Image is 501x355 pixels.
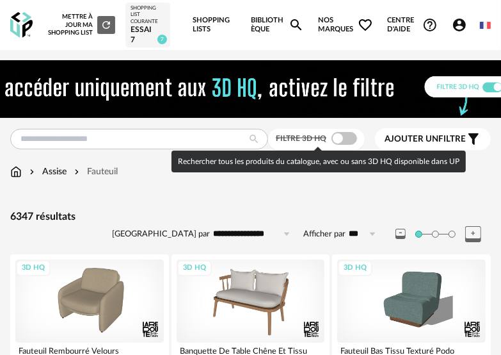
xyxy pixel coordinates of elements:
[157,35,167,44] span: 7
[289,17,304,33] span: Magnify icon
[100,22,112,28] span: Refresh icon
[338,260,372,276] div: 3D HQ
[47,13,115,37] div: Mettre à jour ma Shopping List
[466,131,481,147] span: Filter icon
[27,165,37,178] img: svg+xml;base64,PHN2ZyB3aWR0aD0iMTYiIGhlaWdodD0iMTYiIHZpZXdCb3g9IjAgMCAxNiAxNiIgZmlsbD0ibm9uZSIgeG...
[303,229,346,240] label: Afficher par
[10,210,491,224] div: 6347 résultats
[171,151,466,172] div: Rechercher tous les produits du catalogue, avec ou sans 3D HQ disponible dans UP
[452,17,473,33] span: Account Circle icon
[276,135,326,142] span: Filtre 3D HQ
[387,16,438,35] span: Centre d'aideHelp Circle Outline icon
[16,260,51,276] div: 3D HQ
[27,165,67,178] div: Assise
[480,20,491,31] img: fr
[131,25,165,45] div: ESSAI 7
[452,17,467,33] span: Account Circle icon
[112,229,210,240] label: [GEOGRAPHIC_DATA] par
[375,128,491,150] button: Ajouter unfiltre Filter icon
[10,12,33,38] img: OXP
[385,135,438,144] span: Ajouter un
[422,17,438,33] span: Help Circle Outline icon
[10,165,22,178] img: svg+xml;base64,PHN2ZyB3aWR0aD0iMTYiIGhlaWdodD0iMTciIHZpZXdCb3g9IjAgMCAxNiAxNyIgZmlsbD0ibm9uZSIgeG...
[385,134,466,145] span: filtre
[358,17,373,33] span: Heart Outline icon
[177,260,212,276] div: 3D HQ
[131,5,165,25] div: Shopping List courante
[131,5,165,45] a: Shopping List courante ESSAI 7 7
